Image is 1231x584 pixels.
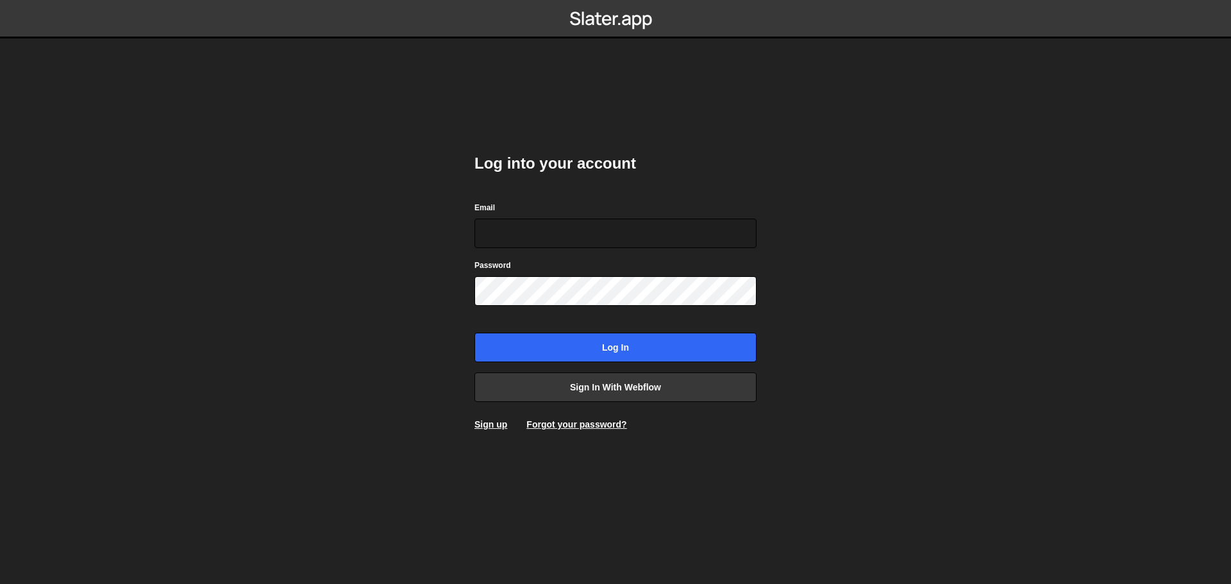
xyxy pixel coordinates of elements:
[474,153,757,174] h2: Log into your account
[474,372,757,402] a: Sign in with Webflow
[474,419,507,430] a: Sign up
[474,333,757,362] input: Log in
[526,419,626,430] a: Forgot your password?
[474,259,511,272] label: Password
[474,201,495,214] label: Email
